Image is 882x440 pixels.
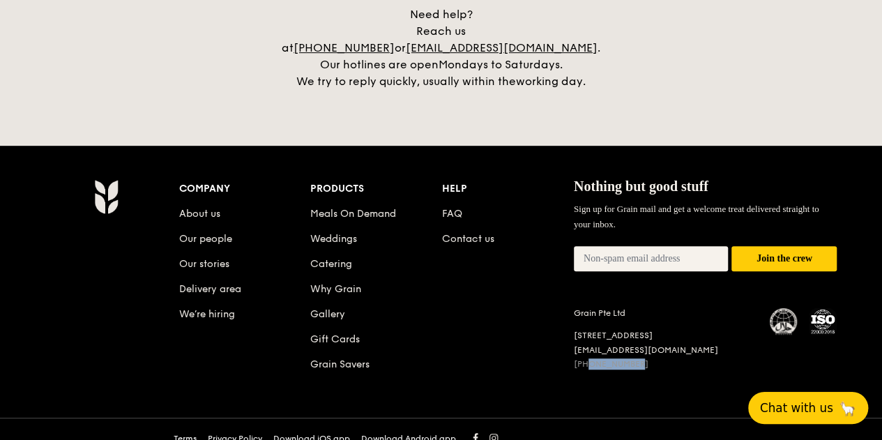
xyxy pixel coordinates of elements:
div: [STREET_ADDRESS] [574,330,754,342]
div: Help [442,179,574,199]
a: [EMAIL_ADDRESS][DOMAIN_NAME] [574,345,718,355]
a: About us [179,208,220,220]
a: We’re hiring [179,308,235,320]
span: Chat with us [760,401,833,415]
a: Weddings [310,233,357,245]
div: Need help? Reach us at or . Our hotlines are open We try to reply quickly, usually within the [267,6,616,90]
span: Sign up for Grain mail and get a welcome treat delivered straight to your inbox. [574,204,819,229]
div: Products [310,179,442,199]
img: MUIS Halal Certified [770,308,798,336]
a: Grain Savers [310,358,370,370]
div: Company [179,179,311,199]
input: Non-spam email address [574,246,729,271]
button: Join the crew [731,246,837,272]
a: Gallery [310,308,345,320]
a: Why Grain [310,283,361,295]
a: Our stories [179,258,229,270]
span: 🦙 [839,400,856,416]
a: Our people [179,233,232,245]
a: FAQ [442,208,462,220]
span: Nothing but good stuff [574,179,708,194]
button: Chat with us🦙 [748,392,868,424]
img: ISO Certified [809,308,837,335]
a: Delivery area [179,283,241,295]
a: [EMAIL_ADDRESS][DOMAIN_NAME] [406,41,598,54]
a: Meals On Demand [310,208,396,220]
div: Grain Pte Ltd [574,308,754,319]
span: Mondays to Saturdays. [439,58,563,71]
img: AYc88T3wAAAABJRU5ErkJggg== [94,179,119,214]
span: working day. [516,75,586,88]
a: Catering [310,258,352,270]
a: Contact us [442,233,494,245]
a: Gift Cards [310,333,360,345]
a: [PHONE_NUMBER] [574,359,648,369]
a: [PHONE_NUMBER] [294,41,395,54]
